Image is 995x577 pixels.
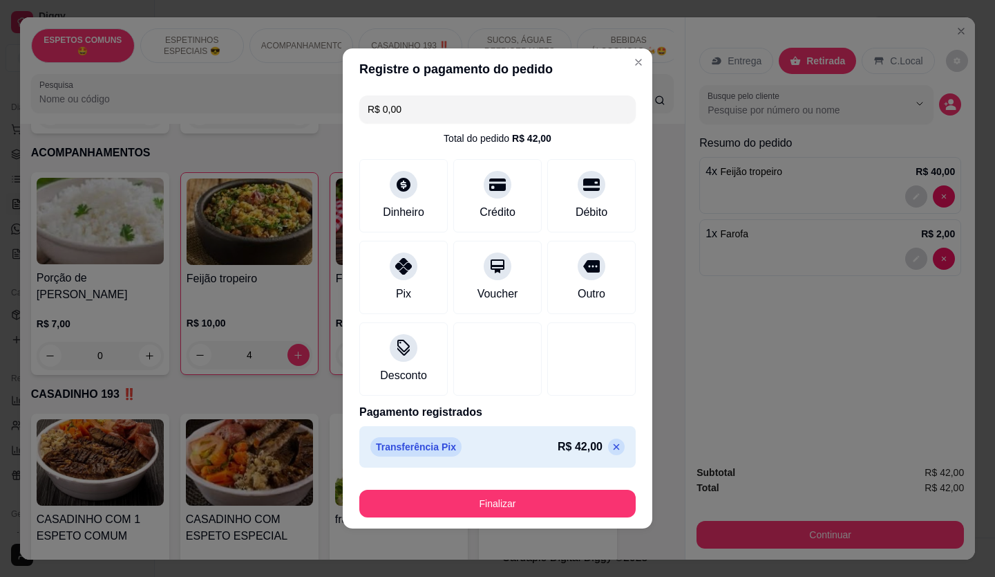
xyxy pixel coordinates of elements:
[359,404,636,421] p: Pagamento registrados
[558,439,603,455] p: R$ 42,00
[480,204,515,221] div: Crédito
[370,437,462,457] p: Transferência Pix
[396,286,411,302] div: Pix
[576,204,607,221] div: Débito
[578,286,605,302] div: Outro
[477,286,518,302] div: Voucher
[444,131,551,145] div: Total do pedido
[627,51,650,73] button: Close
[512,131,551,145] div: R$ 42,00
[383,204,424,221] div: Dinheiro
[359,490,636,518] button: Finalizar
[380,367,427,384] div: Desconto
[343,48,652,90] header: Registre o pagamento do pedido
[368,95,627,123] input: Ex.: hambúrguer de cordeiro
